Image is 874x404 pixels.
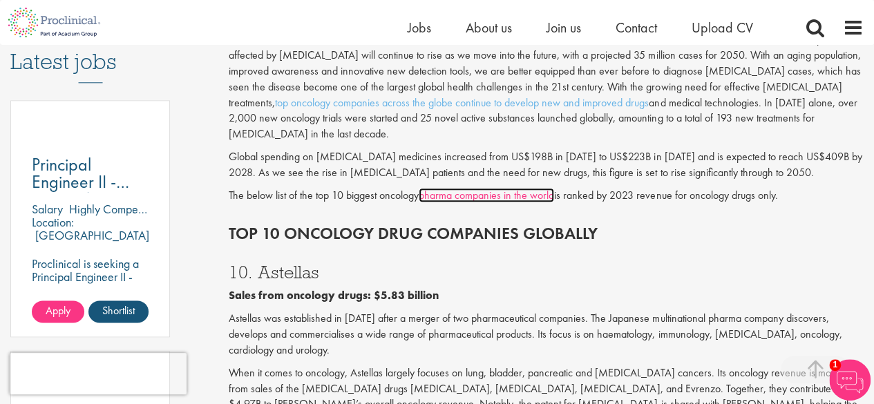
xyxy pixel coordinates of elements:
[32,156,149,191] a: Principal Engineer II - Research Ops
[829,359,871,401] img: Chatbot
[32,300,84,323] a: Apply
[10,353,187,394] iframe: reCAPTCHA
[229,188,864,204] p: The below list of the top 10 biggest oncology is ranked by 2023 revenue for oncology drugs only.
[466,19,512,37] a: About us
[829,359,841,371] span: 1
[229,224,864,242] h2: Top 10 Oncology drug companies globally
[547,19,581,37] a: Join us
[32,227,153,256] p: [GEOGRAPHIC_DATA], [GEOGRAPHIC_DATA]
[275,95,649,110] a: top oncology companies across the globe continue to develop new and improved drugs
[46,303,70,318] span: Apply
[419,188,554,202] a: pharma companies in the world
[692,19,753,37] a: Upload CV
[88,300,149,323] a: Shortlist
[69,201,161,217] p: Highly Competitive
[229,288,439,302] b: Sales from oncology drugs: $5.83 billion
[10,15,170,83] h3: Latest jobs
[229,149,864,181] p: Global spending on [MEDICAL_DATA] medicines increased from US$198B in [DATE] to US$223B in [DATE]...
[229,311,864,358] p: Astellas was established in [DATE] after a merger of two pharmaceutical companies. The Japanese m...
[229,32,864,142] p: In [DATE], there were an estimated 20 million new [MEDICAL_DATA] cases worldwide. Researchers hav...
[229,263,864,281] h3: 10. Astellas
[32,214,74,230] span: Location:
[408,19,431,37] a: Jobs
[616,19,657,37] a: Contact
[32,153,129,211] span: Principal Engineer II - Research Ops
[32,257,149,349] p: Proclinical is seeking a Principal Engineer II - Research Ops to support external engineering pro...
[32,201,63,217] span: Salary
